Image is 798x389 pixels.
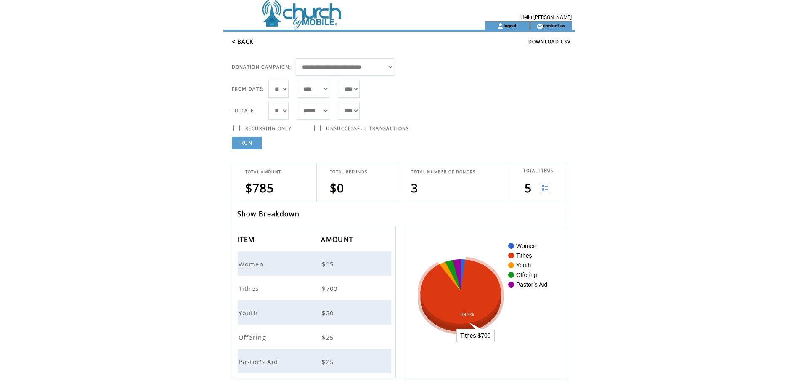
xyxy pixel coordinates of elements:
[245,169,281,175] span: TOTAL AMOUNT
[516,272,537,278] text: Offering
[520,14,572,20] span: Hello [PERSON_NAME]
[232,86,264,92] span: FROM DATE:
[504,23,517,28] a: logout
[411,180,418,196] span: 3
[239,333,269,341] span: Offering
[245,180,274,196] span: $785
[232,64,292,70] span: DONATION CAMPAIGN:
[322,357,336,366] span: $25
[417,239,554,365] svg: A chart.
[322,333,336,341] span: $25
[523,168,553,173] span: TOTAL ITEMS
[239,309,260,317] span: Youth
[516,252,532,259] text: Tithes
[516,262,531,269] text: Youth
[239,357,281,366] span: Pastor’s Aid
[238,237,257,242] a: ITEM
[239,260,266,268] span: Women
[330,169,367,175] span: TOTAL REFUNDS
[321,233,355,248] span: AMOUNT
[516,281,547,288] text: Pastor’s Aid
[322,284,339,293] span: $700
[516,242,536,249] text: Women
[540,183,550,193] img: View list
[330,180,345,196] span: $0
[239,259,266,267] a: Women
[232,108,256,114] span: TO DATE:
[232,38,254,45] a: < BACK
[239,333,269,340] a: Offering
[460,332,491,339] text: Tithes $700
[537,23,543,29] img: contact_us_icon.gif
[239,284,261,293] span: Tithes
[322,260,336,268] span: $15
[238,233,257,248] span: ITEM
[239,357,281,365] a: Pastor’s Aid
[239,284,261,291] a: Tithes
[528,39,571,45] a: DOWNLOAD CSV
[461,312,474,317] text: 89.2%
[322,309,336,317] span: $20
[543,23,565,28] a: contact us
[321,237,355,242] a: AMOUNT
[232,137,262,149] a: RUN
[411,169,475,175] span: TOTAL NUMBER OF DONORS
[237,209,300,218] a: Show Breakdown
[525,180,532,196] span: 5
[239,308,260,316] a: Youth
[245,125,292,131] span: RECURRING ONLY
[326,125,409,131] span: UNSUCCESSFUL TRANSACTIONS
[497,23,504,29] img: account_icon.gif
